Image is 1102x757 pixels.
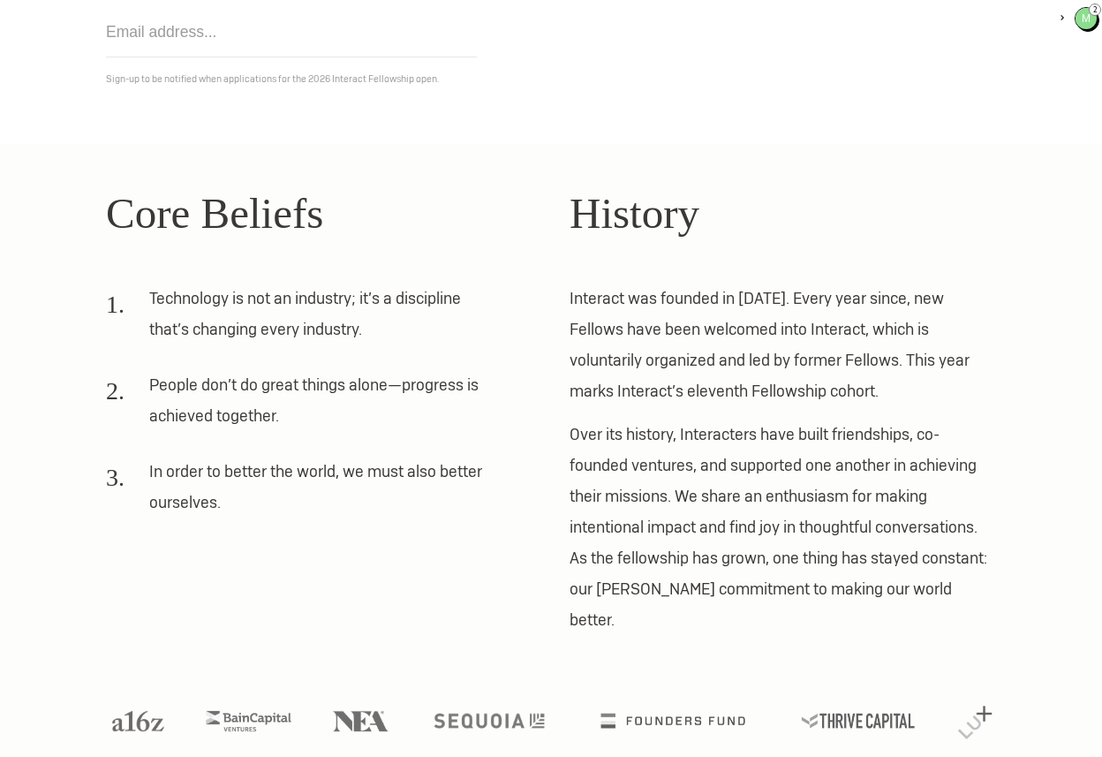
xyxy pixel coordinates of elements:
[1089,4,1101,16] div: 2
[106,70,996,88] p: Sign-up to be notified when applications for the 2026 Interact Fellowship open.
[106,181,532,246] h2: Core Beliefs
[333,711,389,731] img: NEA logo
[570,181,996,246] h2: History
[570,419,996,635] p: Over its history, Interacters have built friendships, co-founded ventures, and supported one anot...
[206,711,291,731] img: Bain Capital Ventures logo
[958,706,993,739] img: Lux Capital logo
[112,711,163,731] img: A16Z logo
[106,369,495,443] li: People don’t do great things alone—progress is achieved together.
[106,283,495,357] li: Technology is not an industry; it’s a discipline that’s changing every industry.
[434,714,544,728] img: Sequoia logo
[802,714,915,728] img: Thrive Capital logo
[106,7,477,57] input: Email address...
[1076,8,1097,29] curius: M
[600,714,744,728] img: Founders Fund logo
[106,456,495,530] li: In order to better the world, we must also better ourselves.
[570,283,996,406] p: Interact was founded in [DATE]. Every year since, new Fellows have been welcomed into Interact, w...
